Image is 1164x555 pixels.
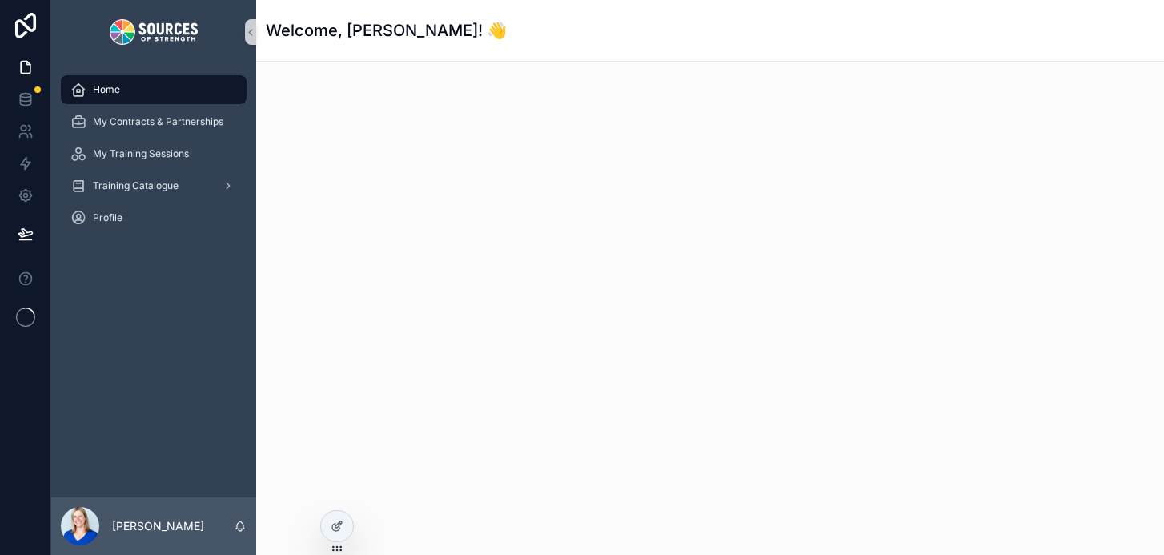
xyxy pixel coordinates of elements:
img: App logo [110,19,198,45]
span: Profile [93,211,122,224]
span: My Contracts & Partnerships [93,115,223,128]
span: Training Catalogue [93,179,179,192]
a: Training Catalogue [61,171,247,200]
span: Home [93,83,120,96]
a: My Training Sessions [61,139,247,168]
a: Home [61,75,247,104]
a: Profile [61,203,247,232]
p: [PERSON_NAME] [112,518,204,534]
h1: Welcome, [PERSON_NAME]! 👋 [266,19,507,42]
span: My Training Sessions [93,147,189,160]
a: My Contracts & Partnerships [61,107,247,136]
div: scrollable content [51,64,256,253]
